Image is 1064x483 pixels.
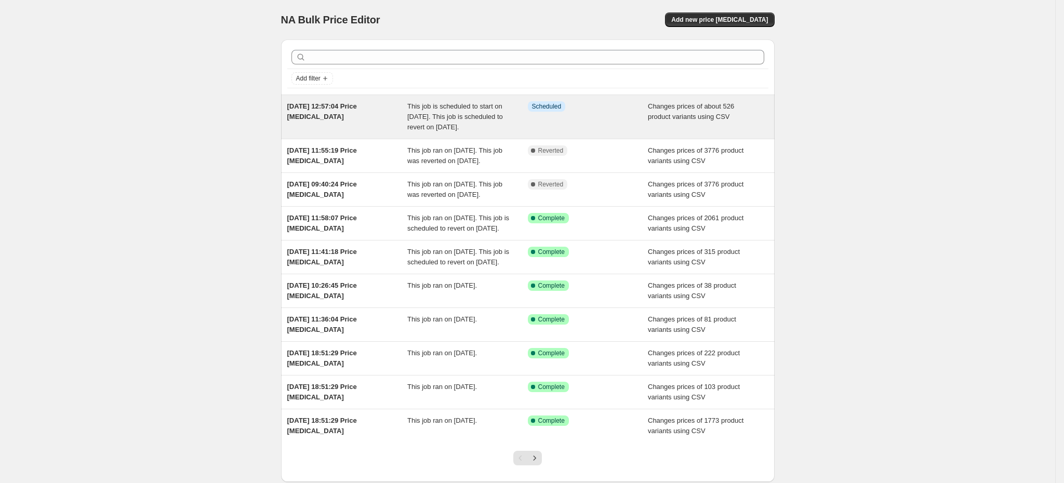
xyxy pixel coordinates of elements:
span: Changes prices of 3776 product variants using CSV [648,146,743,165]
span: This job ran on [DATE]. This job is scheduled to revert on [DATE]. [407,214,509,232]
span: This job is scheduled to start on [DATE]. This job is scheduled to revert on [DATE]. [407,102,503,131]
span: This job ran on [DATE]. [407,281,477,289]
span: [DATE] 11:55:19 Price [MEDICAL_DATA] [287,146,357,165]
span: Changes prices of 2061 product variants using CSV [648,214,743,232]
span: Complete [538,214,565,222]
span: Reverted [538,146,564,155]
span: Scheduled [532,102,562,111]
span: NA Bulk Price Editor [281,14,380,25]
span: Changes prices of 81 product variants using CSV [648,315,736,333]
span: Complete [538,315,565,324]
span: This job ran on [DATE]. This job was reverted on [DATE]. [407,146,502,165]
span: Changes prices of 3776 product variants using CSV [648,180,743,198]
span: Changes prices of 1773 product variants using CSV [648,417,743,435]
span: Complete [538,383,565,391]
button: Add new price [MEDICAL_DATA] [665,12,774,27]
span: This job ran on [DATE]. This job was reverted on [DATE]. [407,180,502,198]
button: Add filter [291,72,333,85]
span: Complete [538,281,565,290]
span: Changes prices of 103 product variants using CSV [648,383,740,401]
span: [DATE] 18:51:29 Price [MEDICAL_DATA] [287,383,357,401]
span: [DATE] 09:40:24 Price [MEDICAL_DATA] [287,180,357,198]
span: Changes prices of about 526 product variants using CSV [648,102,734,120]
span: Changes prices of 38 product variants using CSV [648,281,736,300]
span: [DATE] 18:51:29 Price [MEDICAL_DATA] [287,349,357,367]
span: This job ran on [DATE]. [407,349,477,357]
span: Changes prices of 315 product variants using CSV [648,248,740,266]
span: Add new price [MEDICAL_DATA] [671,16,768,24]
span: This job ran on [DATE]. This job is scheduled to revert on [DATE]. [407,248,509,266]
button: Next [527,451,542,465]
span: Add filter [296,74,321,83]
span: Reverted [538,180,564,189]
span: This job ran on [DATE]. [407,315,477,323]
span: [DATE] 18:51:29 Price [MEDICAL_DATA] [287,417,357,435]
span: [DATE] 11:36:04 Price [MEDICAL_DATA] [287,315,357,333]
nav: Pagination [513,451,542,465]
span: [DATE] 10:26:45 Price [MEDICAL_DATA] [287,281,357,300]
span: This job ran on [DATE]. [407,417,477,424]
span: [DATE] 11:41:18 Price [MEDICAL_DATA] [287,248,357,266]
span: [DATE] 12:57:04 Price [MEDICAL_DATA] [287,102,357,120]
span: Complete [538,248,565,256]
span: This job ran on [DATE]. [407,383,477,391]
span: Changes prices of 222 product variants using CSV [648,349,740,367]
span: Complete [538,417,565,425]
span: Complete [538,349,565,357]
span: [DATE] 11:58:07 Price [MEDICAL_DATA] [287,214,357,232]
